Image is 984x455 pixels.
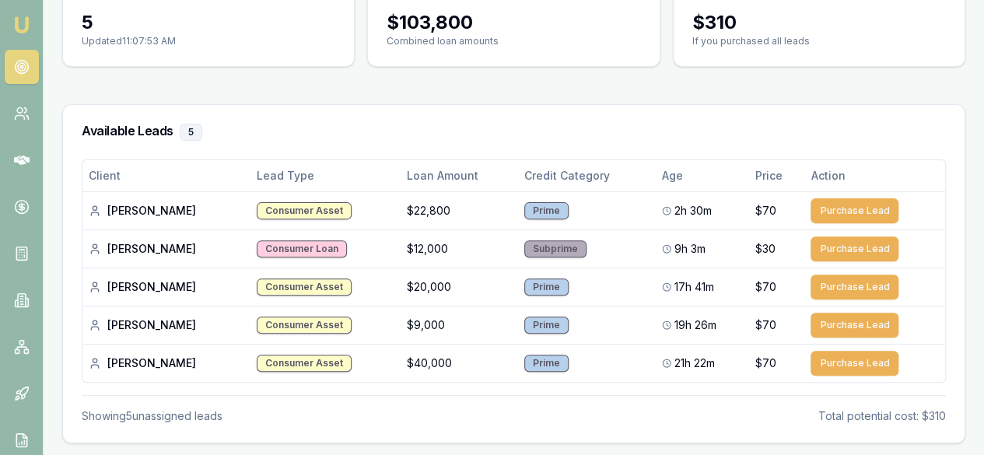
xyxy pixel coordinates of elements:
div: Prime [524,202,569,219]
span: 19h 26m [674,317,716,333]
th: Credit Category [518,160,655,191]
th: Action [804,160,945,191]
span: $70 [755,317,776,333]
div: Consumer Asset [257,317,352,334]
td: $22,800 [401,191,518,229]
th: Lead Type [250,160,401,191]
div: [PERSON_NAME] [89,355,244,371]
span: 2h 30m [674,203,712,219]
div: [PERSON_NAME] [89,203,244,219]
span: 21h 22m [674,355,715,371]
button: Purchase Lead [811,351,898,376]
th: Price [749,160,804,191]
div: 5 [180,124,202,141]
span: 17h 41m [674,279,714,295]
td: $40,000 [401,344,518,382]
div: Consumer Loan [257,240,347,257]
span: $70 [755,355,776,371]
td: $9,000 [401,306,518,344]
span: $30 [755,241,776,257]
span: $70 [755,279,776,295]
th: Client [82,160,250,191]
div: Consumer Asset [257,278,352,296]
button: Purchase Lead [811,198,898,223]
button: Purchase Lead [811,275,898,299]
div: Consumer Asset [257,355,352,372]
p: If you purchased all leads [692,35,946,47]
td: $20,000 [401,268,518,306]
p: Updated 11:07:53 AM [82,35,335,47]
span: 9h 3m [674,241,706,257]
div: [PERSON_NAME] [89,241,244,257]
span: $70 [755,203,776,219]
img: emu-icon-u.png [12,16,31,34]
button: Purchase Lead [811,236,898,261]
th: Age [656,160,749,191]
th: Loan Amount [401,160,518,191]
div: Consumer Asset [257,202,352,219]
div: Prime [524,355,569,372]
button: Purchase Lead [811,313,898,338]
div: Total potential cost: $310 [818,408,946,424]
div: [PERSON_NAME] [89,317,244,333]
td: $12,000 [401,229,518,268]
div: [PERSON_NAME] [89,279,244,295]
div: Prime [524,278,569,296]
div: $ 310 [692,10,946,35]
div: Showing 5 unassigned lead s [82,408,222,424]
div: Subprime [524,240,587,257]
div: Prime [524,317,569,334]
div: 5 [82,10,335,35]
h3: Available Leads [82,124,946,141]
p: Combined loan amounts [387,35,640,47]
div: $ 103,800 [387,10,640,35]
